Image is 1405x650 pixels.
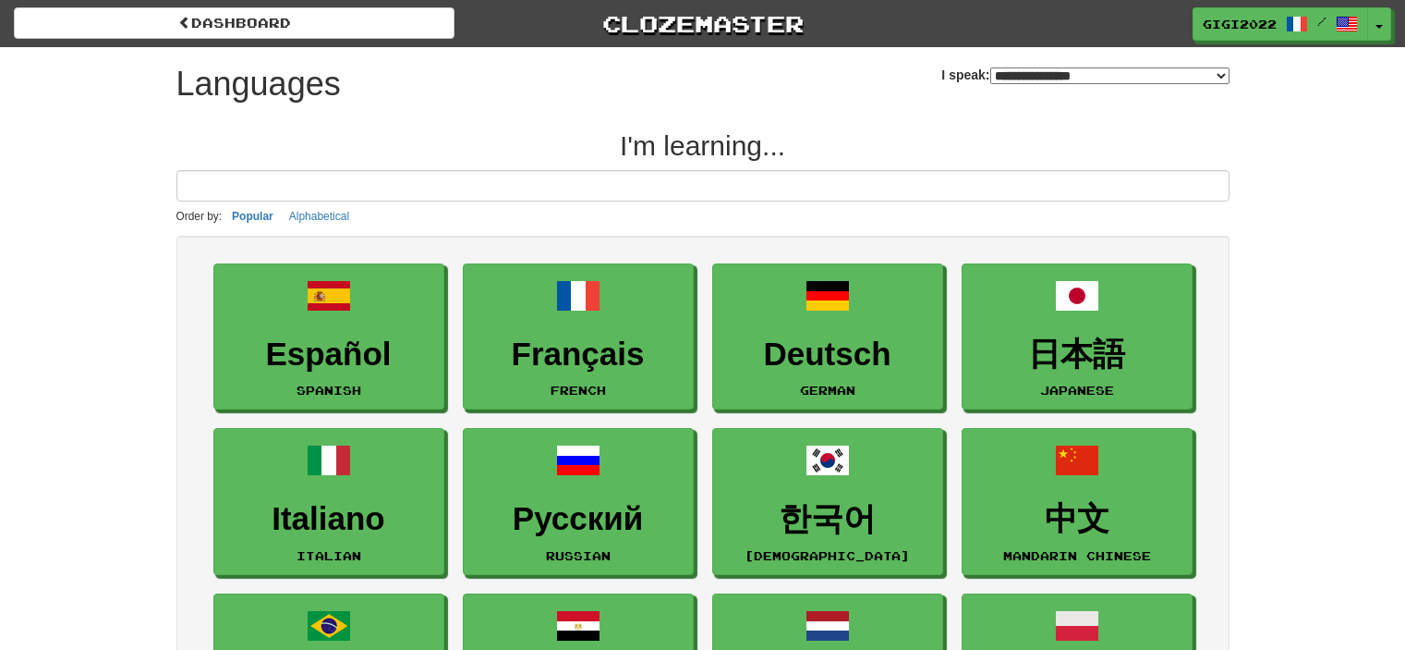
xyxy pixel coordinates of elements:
small: French [551,384,606,397]
h3: Español [224,337,434,373]
a: 한국어[DEMOGRAPHIC_DATA] [712,428,943,575]
h3: 日本語 [972,337,1182,373]
a: РусскийRussian [463,428,694,575]
a: Gigi2022 / [1193,7,1368,41]
small: Japanese [1040,384,1114,397]
h2: I'm learning... [176,130,1229,161]
a: 日本語Japanese [962,264,1193,411]
h3: Français [473,337,684,373]
small: Italian [297,549,361,562]
button: Popular [226,206,279,227]
h3: Deutsch [722,337,933,373]
a: EspañolSpanish [213,264,444,411]
h3: 中文 [972,501,1182,537]
a: 中文Mandarin Chinese [962,428,1193,575]
button: Alphabetical [284,206,355,227]
a: dashboard [14,7,454,39]
a: ItalianoItalian [213,428,444,575]
h1: Languages [176,66,341,103]
small: [DEMOGRAPHIC_DATA] [745,549,910,562]
small: Mandarin Chinese [1003,549,1151,562]
label: I speak: [941,66,1229,84]
span: Gigi2022 [1203,16,1277,32]
a: FrançaisFrench [463,264,694,411]
small: Spanish [297,384,361,397]
small: Russian [546,549,611,562]
small: Order by: [176,210,223,223]
a: Clozemaster [482,7,923,40]
select: I speak: [990,67,1229,84]
h3: Русский [473,501,684,537]
h3: 한국어 [722,501,933,537]
a: DeutschGerman [712,264,943,411]
small: German [800,384,855,397]
h3: Italiano [224,501,434,537]
span: / [1317,15,1326,28]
